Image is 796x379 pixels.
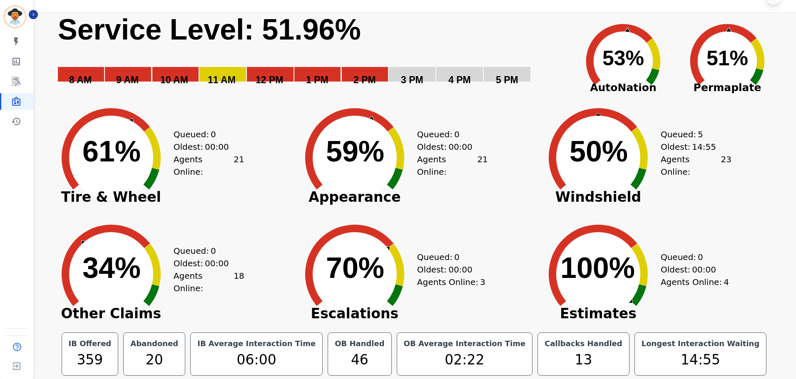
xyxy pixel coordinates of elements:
span: Estimates [536,310,661,318]
span: 00:00 [692,263,716,276]
text: 53% [602,47,644,70]
span: 5 [698,128,703,141]
div: 14:55 [640,349,761,370]
text: 100% [560,252,635,284]
div: IB Average Interaction Time [196,338,317,349]
span: Windshield [536,193,661,201]
div: 13 [543,349,624,370]
div: Oldest: [174,141,236,153]
div: Agents Online: [174,270,244,295]
text: 61% [82,135,141,168]
div: 06:00 [196,349,317,370]
div: OB Handled [333,338,386,349]
div: Queued: [661,251,723,263]
text: 3 PM [401,74,423,85]
div: 359 [67,349,113,370]
div: OB Average Interaction Time [402,338,527,349]
span: Appearance [292,193,417,201]
div: Oldest: [417,141,480,153]
div: IB Offered [67,338,113,349]
span: 21 [477,153,488,178]
span: AutoNation [571,80,675,96]
span: Permaplate [675,80,779,96]
div: Oldest: [174,257,236,270]
div: 02:22 [402,349,527,370]
div: Agents Online: [661,153,731,178]
text: Service Level: 51.96% [58,13,361,46]
div: 46 [333,349,386,370]
text: 8 AM [69,74,92,85]
span: 0 [211,128,216,141]
span: 21 [234,153,244,178]
div: Abandoned [129,338,180,349]
span: 18 [234,270,244,295]
text: 4 PM [448,74,471,85]
span: 0 [454,251,460,263]
text: 10 AM [160,74,188,85]
div: Queued: [174,128,236,141]
span: 00:00 [205,141,229,153]
span: Other Claims [49,310,174,318]
span: 00:00 [448,141,473,153]
span: 00:00 [205,257,229,270]
text: 34% [82,252,141,284]
div: Agents Online: [174,153,244,178]
span: 00:00 [448,263,473,276]
div: 20 [129,349,180,370]
div: Agents Online: [417,153,488,178]
div: Longest Interaction Waiting [640,338,761,349]
div: Oldest: [417,263,480,276]
text: 2 PM [353,74,376,85]
span: 23 [721,153,731,178]
text: 11 AM [208,74,236,85]
div: Oldest: [661,263,723,276]
div: Callbacks Handled [543,338,624,349]
text: 50% [570,135,628,168]
div: Agents Online: [661,276,731,288]
span: 14:55 [692,141,716,153]
div: Oldest: [661,141,723,153]
span: 3 [480,276,485,288]
span: 4 [724,276,729,288]
span: 0 [454,128,460,141]
div: Queued: [417,251,480,263]
div: Queued: [174,245,236,257]
span: Tire & Wheel [49,193,174,201]
text: 51% [706,47,748,70]
span: 0 [698,251,703,263]
div: Agents Online: [417,276,488,288]
text: 9 AM [116,74,139,85]
text: 12 PM [256,74,283,85]
img: Bordered avatar [5,7,25,27]
text: 59% [326,135,384,168]
span: 0 [211,245,216,257]
div: Queued: [661,128,723,141]
text: 70% [326,252,384,284]
text: 5 PM [496,74,518,85]
text: 1 PM [306,74,328,85]
div: Queued: [417,128,480,141]
span: Escalations [292,310,417,318]
svg: Service Level: 0% [57,12,570,97]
